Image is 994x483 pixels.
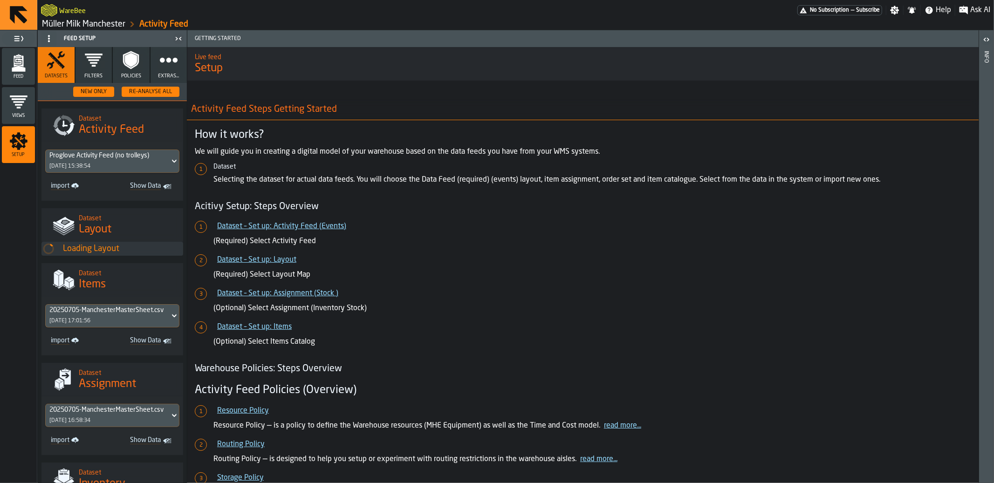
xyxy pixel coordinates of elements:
div: title-Setup [187,47,979,81]
li: menu Views [2,87,35,124]
span: Feed [2,74,35,79]
div: DropdownMenuValue-6711de5c-3c17-4d27-b4a3-4818e1531c0e[DATE] 16:58:34 [45,404,179,427]
a: read more... [580,456,617,463]
a: Storage Policy [217,474,264,482]
label: button-toggle-Toggle Full Menu [2,32,35,45]
a: Dataset – Set up: Items [217,323,292,331]
a: read more... [604,422,641,429]
span: Subscribe [856,7,880,14]
p: (Required) Select Layout Map [213,269,971,280]
a: Dataset – Set up: Layout [217,256,296,264]
h3: title-section- [38,83,187,101]
div: title-Assignment [41,363,183,396]
h2: Sub Title [59,6,86,15]
span: Setup [195,61,971,76]
div: [DATE] 17:01:56 [49,318,90,324]
div: Feed Setup [40,31,172,46]
div: DropdownMenuValue-6711de5c-3c17-4d27-b4a3-4818e1531c0e [49,406,166,414]
a: Resource Policy [217,407,269,415]
label: button-toggle-Help [921,5,955,16]
p: Resource Policy — is a policy to define the Warehouse resources (MHE Equipment) as well as the Ti... [213,420,971,431]
button: button-New Only [73,87,114,97]
div: DropdownMenuValue-6231dab5-c78f-43fe-a1d7-be777721ed67 [49,306,166,314]
li: menu Setup [2,126,35,163]
h2: Sub Title [79,268,176,277]
span: Layout [79,222,111,237]
a: link-to-/wh/i/b09612b5-e9f1-4a3a-b0a4-784729d61419/import/activity/ [47,180,109,193]
label: button-toggle-Notifications [904,6,920,15]
a: Dataset – Set up: Activity Feed (Events) [217,223,346,230]
header: Info [979,30,994,483]
label: button-toggle-Settings [886,6,903,15]
span: Views [2,113,35,118]
li: menu Feed [2,48,35,85]
h2: Sub Title [79,113,176,122]
div: [DATE] 15:38:54 [49,163,90,170]
a: link-to-/wh/i/b09612b5-e9f1-4a3a-b0a4-784729d61419/feed/0549eee4-c428-441c-8388-bb36cec72d2b [139,19,188,29]
span: No Subscription [810,7,849,14]
span: Getting Started [191,35,979,42]
a: toggle-dataset-table-Show Data [116,180,178,193]
div: DropdownMenuValue-98813230-da6c-4c1e-af77-1e748c30fc9a[DATE] 15:38:54 [45,150,179,173]
label: button-toggle-Open [980,32,993,49]
a: logo-header [41,2,57,19]
h4: Warehouse Policies: Steps Overview [195,362,971,375]
h2: Sub Title [79,467,176,476]
div: DropdownMenuValue-6231dab5-c78f-43fe-a1d7-be777721ed67[DATE] 17:01:56 [45,304,179,327]
div: DropdownMenuValue-98813230-da6c-4c1e-af77-1e748c30fc9a [49,152,166,159]
a: link-to-/wh/i/b09612b5-e9f1-4a3a-b0a4-784729d61419/pricing/ [797,5,882,15]
nav: Breadcrumb [41,19,516,30]
p: Selecting the dataset for actual data feeds. You will choose the Data Feed (required) (events) la... [213,174,971,185]
a: link-to-/wh/i/b09612b5-e9f1-4a3a-b0a4-784729d61419/import/items/ [47,335,109,348]
div: Info [983,49,990,481]
h6: Dataset [213,163,971,170]
span: Ask AI [970,5,990,16]
div: Menu Subscription [797,5,882,15]
div: New Only [77,88,110,95]
p: We will guide you in creating a digital model of your warehouse based on the data feeds you have ... [195,146,971,157]
span: Help [936,5,951,16]
h2: Activity Feed Steps Getting Started [184,99,990,120]
h2: Sub Title [195,52,971,61]
div: [DATE] 16:58:34 [49,417,90,424]
p: (Optional) Select Assignment (Inventory Stock) [213,303,971,314]
span: Setup [2,152,35,157]
span: Assignment [79,377,136,392]
label: button-toggle-Ask AI [955,5,994,16]
span: Show Data [120,436,161,446]
a: link-to-/wh/i/b09612b5-e9f1-4a3a-b0a4-784729d61419/import/assignment/ [47,435,109,448]
a: toggle-dataset-table-Show Data [116,335,178,348]
p: (Optional) Select Items Catalog [213,336,971,347]
a: Dataset – Set up: Assignment (Stock ) [217,290,338,297]
span: Datasets [45,73,68,79]
a: Routing Policy [217,441,265,448]
div: Re-Analyse All [125,88,176,95]
h3: How it works? [195,128,971,143]
h3: Activity Feed Policies (Overview) [195,383,971,398]
h2: Sub Title [79,213,176,222]
span: Items [79,277,106,292]
p: Routing Policy — is designed to help you setup or experiment with routing restrictions in the war... [213,454,971,465]
span: Filters [84,73,103,79]
span: Policies [121,73,141,79]
div: title-Layout [41,208,183,242]
a: link-to-/wh/i/b09612b5-e9f1-4a3a-b0a4-784729d61419/simulations [42,19,125,29]
span: Extras... [158,73,179,79]
span: Show Data [120,182,161,191]
span: — [851,7,854,14]
h4: Acitivy Setup: Steps Overview [195,200,971,213]
span: Activity Feed [79,122,144,137]
span: Show Data [120,337,161,346]
h2: Sub Title [79,367,176,377]
div: Loading Layout [63,244,183,254]
div: title-Items [41,263,183,297]
div: title-Activity Feed [41,109,183,142]
label: button-toggle-Close me [172,33,185,44]
p: (Required) Select Activity Feed [213,236,971,247]
button: button-Re-Analyse All [122,87,179,97]
a: toggle-dataset-table-Show Data [116,435,178,448]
